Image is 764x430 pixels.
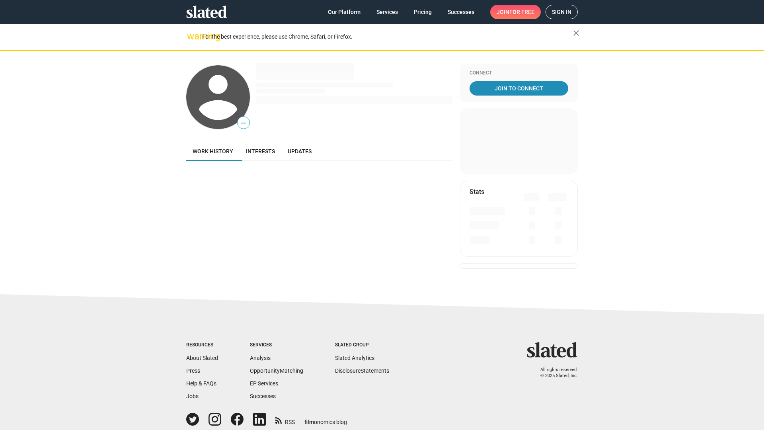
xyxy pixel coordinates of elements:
a: Help & FAQs [186,380,216,387]
span: Updates [288,148,312,154]
a: Updates [281,142,318,161]
a: Work history [186,142,240,161]
span: Our Platform [328,5,361,19]
a: Successes [441,5,481,19]
span: Pricing [414,5,432,19]
span: film [304,419,314,425]
a: RSS [275,414,295,426]
a: DisclosureStatements [335,367,389,374]
span: Sign in [552,5,571,19]
a: Sign in [546,5,578,19]
span: Join [497,5,534,19]
span: for free [509,5,534,19]
span: Services [376,5,398,19]
a: About Slated [186,355,218,361]
a: Analysis [250,355,271,361]
div: Services [250,342,303,348]
span: Successes [448,5,474,19]
a: Joinfor free [490,5,541,19]
span: Interests [246,148,275,154]
div: Connect [470,70,568,76]
mat-card-title: Stats [470,188,484,196]
a: Our Platform [322,5,367,19]
a: Slated Analytics [335,355,374,361]
span: Work history [193,148,233,154]
mat-icon: close [571,28,581,38]
a: Services [370,5,404,19]
span: — [238,118,249,128]
a: Join To Connect [470,81,568,96]
a: EP Services [250,380,278,387]
a: OpportunityMatching [250,367,303,374]
div: For the best experience, please use Chrome, Safari, or Firefox. [202,31,573,42]
a: Press [186,367,200,374]
a: Successes [250,393,276,399]
span: Join To Connect [471,81,567,96]
a: Interests [240,142,281,161]
a: Jobs [186,393,199,399]
div: Resources [186,342,218,348]
p: All rights reserved. © 2025 Slated, Inc. [532,367,578,379]
a: Pricing [407,5,438,19]
mat-icon: warning [187,31,197,41]
a: filmonomics blog [304,412,347,426]
div: Slated Group [335,342,389,348]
